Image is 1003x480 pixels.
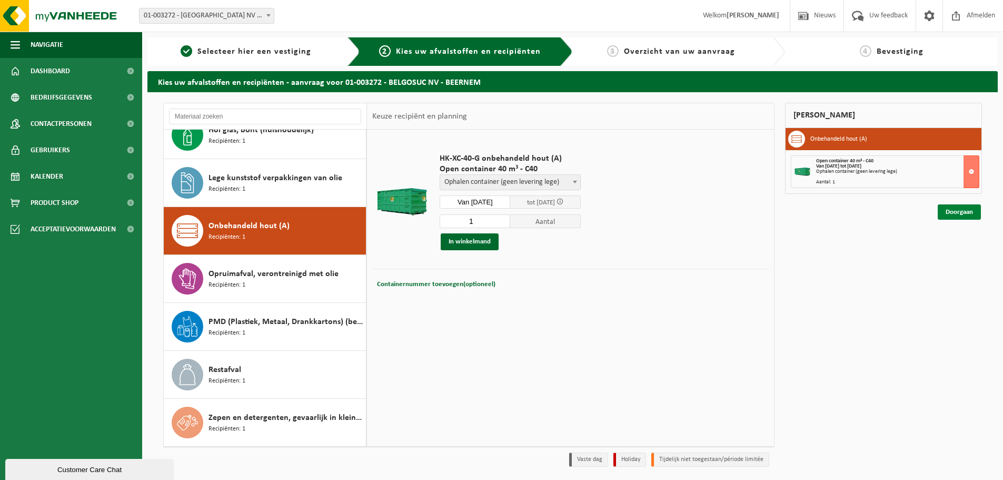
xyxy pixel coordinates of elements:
[169,109,361,124] input: Materiaal zoeken
[208,184,245,194] span: Recipiënten: 1
[877,47,923,56] span: Bevestiging
[139,8,274,24] span: 01-003272 - BELGOSUC NV - BEERNEM
[810,131,867,148] h3: Onbehandeld hout (A)
[208,280,245,290] span: Recipiënten: 1
[208,328,245,338] span: Recipiënten: 1
[208,136,245,146] span: Recipiënten: 1
[164,111,366,159] button: Hol glas, bont (huishoudelijk) Recipiënten: 1
[376,277,496,292] button: Containernummer toevoegen(optioneel)
[208,220,290,232] span: Onbehandeld hout (A)
[785,103,982,128] div: [PERSON_NAME]
[816,163,861,169] strong: Van [DATE] tot [DATE]
[396,47,541,56] span: Kies uw afvalstoffen en recipiënten
[31,190,78,216] span: Product Shop
[379,45,391,57] span: 2
[377,281,495,288] span: Containernummer toevoegen(optioneel)
[607,45,619,57] span: 3
[164,351,366,399] button: Restafval Recipiënten: 1
[31,58,70,84] span: Dashboard
[5,457,176,480] iframe: chat widget
[208,376,245,386] span: Recipiënten: 1
[208,412,363,424] span: Zepen en detergenten, gevaarlijk in kleinverpakking
[510,214,581,228] span: Aantal
[860,45,871,57] span: 4
[440,175,580,190] span: Ophalen container (geen levering lege)
[164,399,366,446] button: Zepen en detergenten, gevaarlijk in kleinverpakking Recipiënten: 1
[153,45,339,58] a: 1Selecteer hier een vestiging
[440,153,581,164] span: HK-XC-40-G onbehandeld hout (A)
[208,124,314,136] span: Hol glas, bont (huishoudelijk)
[31,32,63,58] span: Navigatie
[164,207,366,255] button: Onbehandeld hout (A) Recipiënten: 1
[31,216,116,242] span: Acceptatievoorwaarden
[527,199,555,206] span: tot [DATE]
[181,45,192,57] span: 1
[31,111,92,137] span: Contactpersonen
[208,364,241,376] span: Restafval
[367,103,472,130] div: Keuze recipiënt en planning
[440,174,581,190] span: Ophalen container (geen levering lege)
[208,232,245,242] span: Recipiënten: 1
[140,8,274,23] span: 01-003272 - BELGOSUC NV - BEERNEM
[164,303,366,351] button: PMD (Plastiek, Metaal, Drankkartons) (bedrijven) Recipiënten: 1
[441,233,499,250] button: In winkelmand
[613,453,646,467] li: Holiday
[147,71,998,92] h2: Kies uw afvalstoffen en recipiënten - aanvraag voor 01-003272 - BELGOSUC NV - BEERNEM
[31,137,70,163] span: Gebruikers
[440,164,581,174] span: Open container 40 m³ - C40
[31,163,63,190] span: Kalender
[816,180,979,185] div: Aantal: 1
[208,316,363,328] span: PMD (Plastiek, Metaal, Drankkartons) (bedrijven)
[208,172,342,184] span: Lege kunststof verpakkingen van olie
[164,255,366,303] button: Opruimafval, verontreinigd met olie Recipiënten: 1
[651,453,769,467] li: Tijdelijk niet toegestaan/période limitée
[31,84,92,111] span: Bedrijfsgegevens
[727,12,779,19] strong: [PERSON_NAME]
[624,47,735,56] span: Overzicht van uw aanvraag
[938,204,981,220] a: Doorgaan
[816,158,873,164] span: Open container 40 m³ - C40
[208,268,339,280] span: Opruimafval, verontreinigd met olie
[440,195,510,209] input: Selecteer datum
[164,159,366,207] button: Lege kunststof verpakkingen van olie Recipiënten: 1
[569,453,608,467] li: Vaste dag
[208,424,245,434] span: Recipiënten: 1
[197,47,311,56] span: Selecteer hier een vestiging
[816,169,979,174] div: Ophalen container (geen levering lege)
